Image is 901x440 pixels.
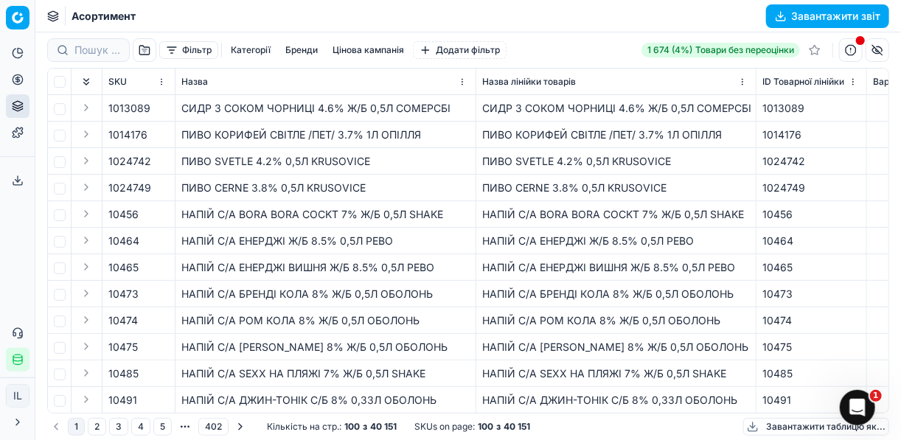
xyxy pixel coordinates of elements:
[181,154,470,169] div: ПИВО SVETLE 4.2% 0,5Л KRUSOVICE
[482,234,750,248] div: НАПІЙ С/А ЕНЕРДЖІ Ж/Б 8.5% 0,5Л РЕВО
[181,393,470,408] div: НАПІЙ С/А ДЖИН-ТОНІК С/Б 8% 0,33Л ОБОЛОНЬ
[762,313,860,328] div: 10474
[762,181,860,195] div: 1024749
[762,128,860,142] div: 1014176
[232,418,249,436] button: Go to next page
[108,154,151,169] span: 1024742
[870,390,882,402] span: 1
[108,101,150,116] span: 1013089
[7,385,29,407] span: IL
[131,418,150,436] button: 4
[482,76,576,88] span: Назва лінійки товарів
[279,41,324,59] button: Бренди
[181,260,470,275] div: НАПІЙ С/А ЕНЕРДЖІ ВИШНЯ Ж/Б 8.5% 0,5Л РЕВО
[762,340,860,355] div: 10475
[181,340,470,355] div: НАПІЙ С/А [PERSON_NAME] 8% Ж/Б 0,5Л ОБОЛОНЬ
[108,313,138,328] span: 10474
[181,313,470,328] div: НАПІЙ С/А РОМ КОЛА 8% Ж/Б 0,5Л ОБОЛОНЬ
[72,9,136,24] nav: breadcrumb
[77,258,95,276] button: Expand
[482,340,750,355] div: НАПІЙ С/А [PERSON_NAME] 8% Ж/Б 0,5Л ОБОЛОНЬ
[762,207,860,222] div: 10456
[108,234,139,248] span: 10464
[181,287,470,301] div: НАПІЙ С/А БРЕНДІ КОЛА 8% Ж/Б 0,5Л ОБОЛОНЬ
[695,44,794,56] span: Товари без переоцінки
[482,207,750,222] div: НАПІЙ С/А BORA BORA COCKT 7% Ж/Б 0,5Л SHAKE
[108,366,139,381] span: 10485
[414,421,475,433] span: SKUs on page :
[77,205,95,223] button: Expand
[482,313,750,328] div: НАПІЙ С/А РОМ КОЛА 8% Ж/Б 0,5Л ОБОЛОНЬ
[743,418,889,436] button: Завантажити таблицю як...
[47,416,249,437] nav: pagination
[108,181,151,195] span: 1024749
[181,234,470,248] div: НАПІЙ С/А ЕНЕРДЖІ Ж/Б 8.5% 0,5Л РЕВО
[762,76,844,88] span: ID Товарної лінійки
[77,125,95,143] button: Expand
[77,231,95,249] button: Expand
[181,76,208,88] span: Назва
[47,418,65,436] button: Go to previous page
[762,393,860,408] div: 10491
[109,418,128,436] button: 3
[77,99,95,116] button: Expand
[482,287,750,301] div: НАПІЙ С/А БРЕНДІ КОЛА 8% Ж/Б 0,5Л ОБОЛОНЬ
[108,76,127,88] span: SKU
[181,181,470,195] div: ПИВО CERNE 3.8% 0,5Л KRUSOVICE
[77,152,95,170] button: Expand
[77,311,95,329] button: Expand
[482,393,750,408] div: НАПІЙ С/А ДЖИН-ТОНІК С/Б 8% 0,33Л ОБОЛОНЬ
[159,41,218,59] button: Фільтр
[496,421,501,433] strong: з
[344,421,360,433] strong: 100
[68,418,85,436] button: 1
[762,101,860,116] div: 1013089
[88,418,106,436] button: 2
[108,260,139,275] span: 10465
[108,128,147,142] span: 1014176
[482,260,750,275] div: НАПІЙ С/А ЕНЕРДЖІ ВИШНЯ Ж/Б 8.5% 0,5Л РЕВО
[77,364,95,382] button: Expand
[108,207,139,222] span: 10456
[108,287,139,301] span: 10473
[74,43,120,57] input: Пошук по SKU або назві
[77,284,95,302] button: Expand
[181,101,470,116] div: СИДР З СОКОМ ЧОРНИЦІ 4.6% Ж/Б 0,5Л СОМЕРСБІ
[72,9,136,24] span: Асортимент
[504,421,530,433] strong: 40 151
[762,366,860,381] div: 10485
[77,73,95,91] button: Expand all
[363,421,367,433] strong: з
[641,43,800,57] a: 1 674 (4%)Товари без переоцінки
[762,154,860,169] div: 1024742
[370,421,397,433] strong: 40 151
[478,421,493,433] strong: 100
[482,101,750,116] div: СИДР З СОКОМ ЧОРНИЦІ 4.6% Ж/Б 0,5Л СОМЕРСБІ
[327,41,410,59] button: Цінова кампанія
[181,128,470,142] div: ПИВО КОРИФЕЙ СВІТЛЕ /ПЕТ/ 3.7% 1Л ОПІЛЛЯ
[153,418,172,436] button: 5
[762,234,860,248] div: 10464
[77,338,95,355] button: Expand
[181,207,470,222] div: НАПІЙ С/А BORA BORA COCKT 7% Ж/Б 0,5Л SHAKE
[762,287,860,301] div: 10473
[482,154,750,169] div: ПИВО SVETLE 4.2% 0,5Л KRUSOVICE
[840,390,875,425] iframe: Intercom live chat
[181,366,470,381] div: НАПІЙ С/А SEXX НА ПЛЯЖІ 7% Ж/Б 0,5Л SHAKE
[482,181,750,195] div: ПИВО CERNE 3.8% 0,5Л KRUSOVICE
[225,41,276,59] button: Категорії
[762,260,860,275] div: 10465
[482,128,750,142] div: ПИВО КОРИФЕЙ СВІТЛЕ /ПЕТ/ 3.7% 1Л ОПІЛЛЯ
[482,366,750,381] div: НАПІЙ С/А SEXX НА ПЛЯЖІ 7% Ж/Б 0,5Л SHAKE
[267,421,341,433] span: Кількість на стр. :
[6,384,29,408] button: IL
[108,393,137,408] span: 10491
[77,391,95,408] button: Expand
[413,41,507,59] button: Додати фільтр
[766,4,889,28] button: Завантажити звіт
[198,418,229,436] button: 402
[108,340,138,355] span: 10475
[77,178,95,196] button: Expand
